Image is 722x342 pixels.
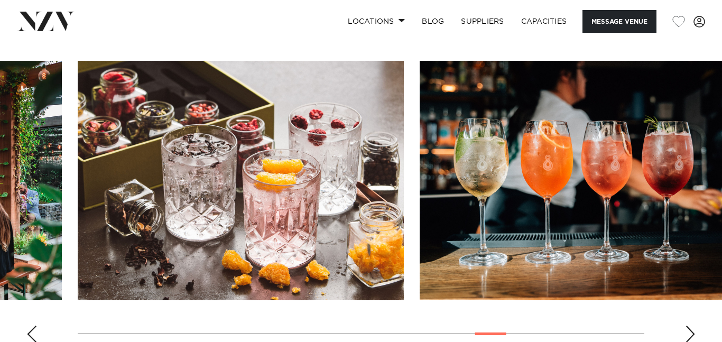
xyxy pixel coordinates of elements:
[339,10,413,33] a: Locations
[582,10,656,33] button: Message Venue
[452,10,512,33] a: SUPPLIERS
[413,10,452,33] a: BLOG
[17,12,75,31] img: nzv-logo.png
[513,10,576,33] a: Capacities
[78,61,404,300] swiper-slide: 22 / 30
